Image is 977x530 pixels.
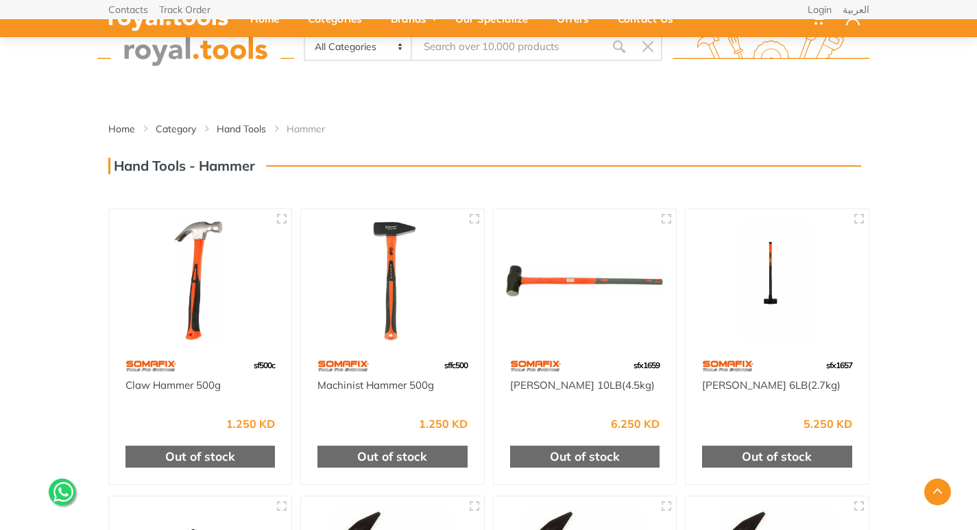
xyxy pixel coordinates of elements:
select: Category [305,34,413,60]
span: sffc500 [444,360,468,370]
nav: breadcrumb [108,122,869,136]
img: royal.tools Logo [673,28,869,66]
img: Royal Tools - Machinist Hammer 500g [313,221,472,340]
li: Hammer [287,122,346,136]
div: Out of stock [317,446,468,468]
span: sf500c [254,360,275,370]
div: Out of stock [702,446,852,468]
img: royal.tools Logo [97,28,294,66]
div: 1.250 KD [419,418,468,429]
div: Out of stock [125,446,276,468]
a: [PERSON_NAME] 10LB(4.5kg) [510,378,655,392]
a: Machinist Hammer 500g [317,378,434,392]
a: العربية [843,5,869,14]
input: Site search [412,32,604,61]
a: Login [808,5,832,14]
a: Claw Hammer 500g [125,378,221,392]
div: Out of stock [510,446,660,468]
a: Contacts [108,5,148,14]
a: Category [156,122,196,136]
div: 1.250 KD [226,418,275,429]
img: Royal Tools - Sledge Hammer 10LB(4.5kg) [506,221,664,340]
a: Home [108,122,135,136]
img: 60.webp [317,354,369,378]
a: [PERSON_NAME] 6LB(2.7kg) [702,378,841,392]
img: Royal Tools - Claw Hammer 500g [121,221,280,340]
img: 60.webp [702,354,753,378]
span: sfx1657 [826,360,852,370]
span: sfx1659 [634,360,660,370]
img: Royal Tools - Sledge Hammer 6LB(2.7kg) [698,221,856,340]
img: 60.webp [510,354,562,378]
a: Hand Tools [217,122,266,136]
div: 5.250 KD [804,418,852,429]
div: 6.250 KD [611,418,660,429]
img: 60.webp [125,354,177,378]
h3: Hand Tools - Hammer [108,158,255,174]
a: Track Order [159,5,210,14]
